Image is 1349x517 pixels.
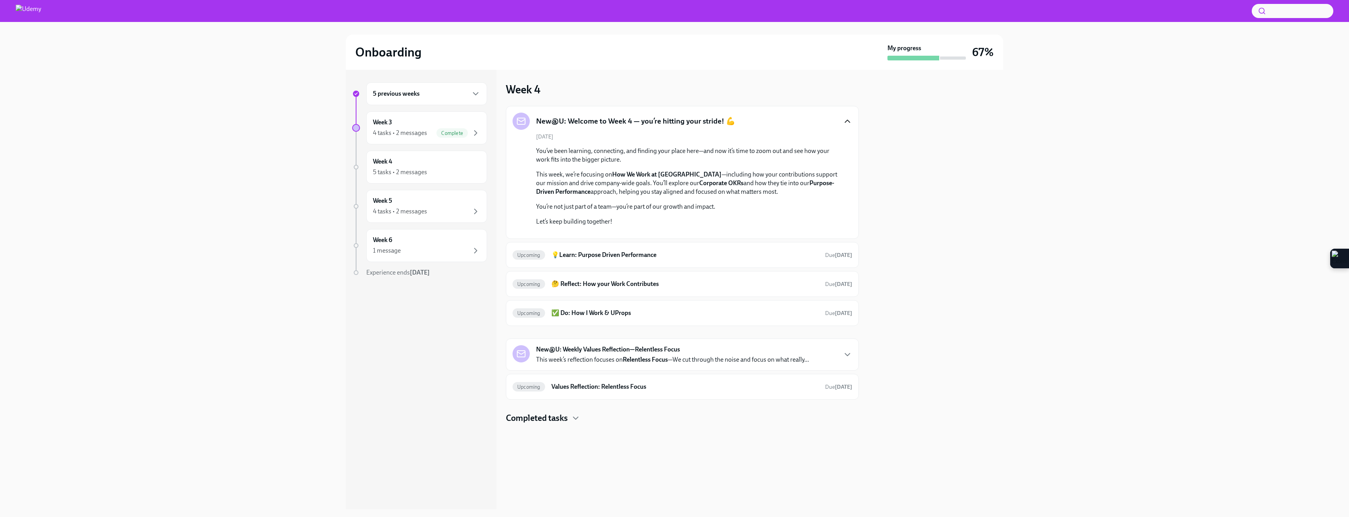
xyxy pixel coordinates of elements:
h6: Week 4 [373,157,392,166]
span: Upcoming [513,384,545,390]
a: Upcoming✅ Do: How I Work & UPropsDue[DATE] [513,307,852,319]
span: Experience ends [366,269,430,276]
h2: Onboarding [355,44,422,60]
span: October 4th, 2025 10:00 [825,251,852,259]
img: Extension Icon [1332,251,1347,266]
div: 4 tasks • 2 messages [373,129,427,137]
strong: Relentless Focus [623,356,668,363]
div: 4 tasks • 2 messages [373,207,427,216]
span: Upcoming [513,252,545,258]
span: Due [825,384,852,390]
h6: Values Reflection: Relentless Focus [551,382,819,391]
a: Upcoming🤔 Reflect: How your Work ContributesDue[DATE] [513,278,852,290]
span: October 4th, 2025 10:00 [825,280,852,288]
h6: ✅ Do: How I Work & UProps [551,309,819,317]
a: Week 45 tasks • 2 messages [352,151,487,184]
p: You’ve been learning, connecting, and finding your place here—and now it’s time to zoom out and s... [536,147,840,164]
h6: 🤔 Reflect: How your Work Contributes [551,280,819,288]
span: [DATE] [536,133,553,140]
strong: My progress [887,44,921,53]
span: Complete [436,130,468,136]
strong: [DATE] [835,281,852,288]
h6: 5 previous weeks [373,89,420,98]
span: Due [825,281,852,288]
span: Due [825,252,852,258]
strong: How We Work at [GEOGRAPHIC_DATA] [612,171,722,178]
strong: [DATE] [835,252,852,258]
span: Due [825,310,852,317]
p: You’re not just part of a team—you’re part of our growth and impact. [536,202,840,211]
span: October 6th, 2025 10:00 [825,383,852,391]
h6: Week 5 [373,197,392,205]
div: Completed tasks [506,412,859,424]
p: This week’s reflection focuses on —We cut through the noise and focus on what really... [536,355,809,364]
a: Week 34 tasks • 2 messagesComplete [352,111,487,144]
strong: [DATE] [410,269,430,276]
a: Week 61 message [352,229,487,262]
a: Week 54 tasks • 2 messages [352,190,487,223]
span: Upcoming [513,281,545,287]
strong: New@U: Weekly Values Reflection—Relentless Focus [536,345,680,354]
a: UpcomingValues Reflection: Relentless FocusDue[DATE] [513,380,852,393]
span: Upcoming [513,310,545,316]
strong: Corporate OKRs [699,179,744,187]
a: Upcoming💡Learn: Purpose Driven PerformanceDue[DATE] [513,249,852,261]
h5: New@U: Welcome to Week 4 — you’re hitting your stride! 💪 [536,116,735,126]
div: 1 message [373,246,401,255]
h3: Week 4 [506,82,540,96]
h6: Week 3 [373,118,392,127]
h3: 67% [972,45,994,59]
img: Udemy [16,5,41,17]
h6: 💡Learn: Purpose Driven Performance [551,251,819,259]
strong: [DATE] [835,310,852,317]
h6: Week 6 [373,236,392,244]
h4: Completed tasks [506,412,568,424]
p: Let’s keep building together! [536,217,840,226]
strong: [DATE] [835,384,852,390]
p: This week, we’re focusing on —including how your contributions support our mission and drive comp... [536,170,840,196]
span: October 4th, 2025 10:00 [825,309,852,317]
div: 5 previous weeks [366,82,487,105]
div: 5 tasks • 2 messages [373,168,427,177]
